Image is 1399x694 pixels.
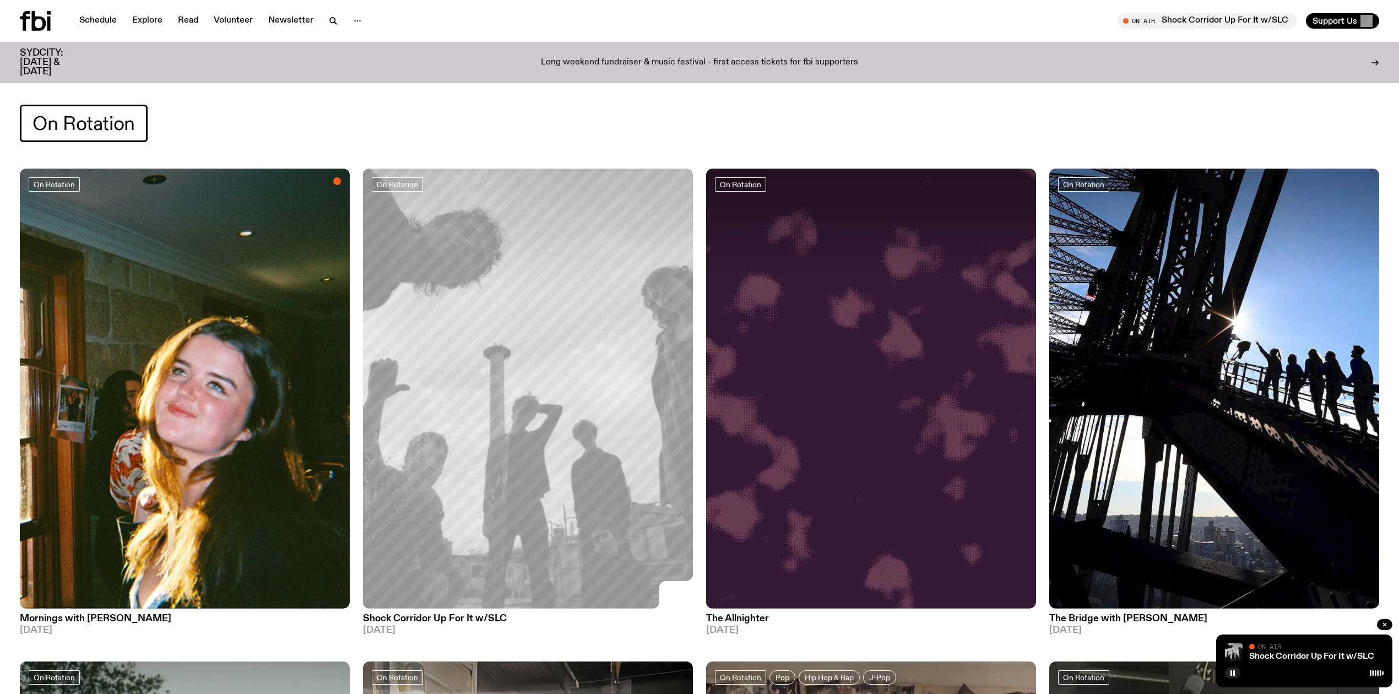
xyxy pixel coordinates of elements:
[805,673,854,681] span: Hip Hop & Rap
[863,670,896,685] a: J-Pop
[720,673,761,681] span: On Rotation
[20,48,90,77] h3: SYDCITY: [DATE] & [DATE]
[1049,614,1379,623] h3: The Bridge with [PERSON_NAME]
[706,626,1036,635] span: [DATE]
[29,670,80,685] a: On Rotation
[377,181,418,189] span: On Rotation
[372,670,423,685] a: On Rotation
[32,113,135,134] span: On Rotation
[706,609,1036,635] a: The Allnighter[DATE]
[34,181,75,189] span: On Rotation
[1049,169,1379,609] img: People climb Sydney's Harbour Bridge
[541,58,858,68] p: Long weekend fundraiser & music festival - first access tickets for fbi supporters
[1313,16,1357,26] span: Support Us
[1063,673,1104,681] span: On Rotation
[73,13,123,29] a: Schedule
[29,177,80,192] a: On Rotation
[706,614,1036,623] h3: The Allnighter
[20,169,350,609] img: Freya smiles coyly as she poses for the image.
[1063,181,1104,189] span: On Rotation
[1049,609,1379,635] a: The Bridge with [PERSON_NAME][DATE]
[1306,13,1379,29] button: Support Us
[363,614,693,623] h3: Shock Corridor Up For It w/SLC
[799,670,860,685] a: Hip Hop & Rap
[1225,643,1243,661] img: shock corridor 4 SLC
[262,13,320,29] a: Newsletter
[1049,626,1379,635] span: [DATE]
[715,670,766,685] a: On Rotation
[372,177,423,192] a: On Rotation
[1058,177,1109,192] a: On Rotation
[207,13,259,29] a: Volunteer
[363,626,693,635] span: [DATE]
[769,670,795,685] a: Pop
[1249,652,1374,661] a: Shock Corridor Up For It w/SLC
[20,609,350,635] a: Mornings with [PERSON_NAME][DATE]
[20,614,350,623] h3: Mornings with [PERSON_NAME]
[377,673,418,681] span: On Rotation
[776,673,789,681] span: Pop
[20,626,350,635] span: [DATE]
[34,673,75,681] span: On Rotation
[363,609,693,635] a: Shock Corridor Up For It w/SLC[DATE]
[171,13,205,29] a: Read
[869,673,890,681] span: J-Pop
[1258,643,1281,650] span: On Air
[720,181,761,189] span: On Rotation
[1118,13,1297,29] button: On AirShock Corridor Up For It w/SLC
[1058,670,1109,685] a: On Rotation
[715,177,766,192] a: On Rotation
[126,13,169,29] a: Explore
